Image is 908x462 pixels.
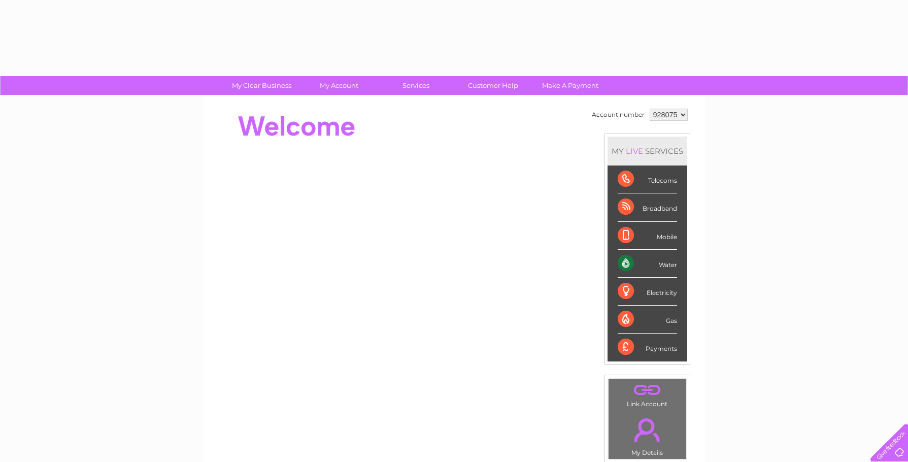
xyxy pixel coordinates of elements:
[618,278,677,306] div: Electricity
[608,410,687,459] td: My Details
[220,76,304,95] a: My Clear Business
[611,412,684,448] a: .
[618,250,677,278] div: Water
[608,137,687,166] div: MY SERVICES
[451,76,535,95] a: Customer Help
[618,193,677,221] div: Broadband
[374,76,458,95] a: Services
[618,306,677,334] div: Gas
[618,334,677,361] div: Payments
[589,106,647,123] td: Account number
[528,76,612,95] a: Make A Payment
[297,76,381,95] a: My Account
[608,378,687,410] td: Link Account
[618,222,677,250] div: Mobile
[618,166,677,193] div: Telecoms
[624,146,645,156] div: LIVE
[611,381,684,399] a: .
